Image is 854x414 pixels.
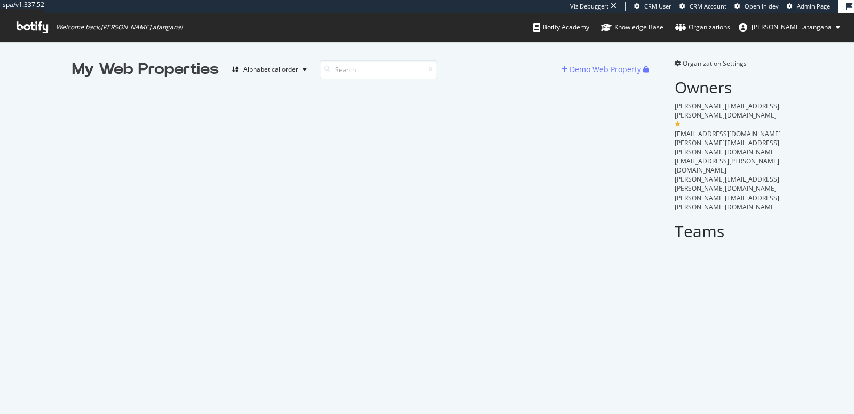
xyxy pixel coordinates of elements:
[72,59,219,80] div: My Web Properties
[675,222,782,240] h2: Teams
[730,19,849,36] button: [PERSON_NAME].atangana
[320,60,437,79] input: Search
[675,13,730,42] a: Organizations
[797,2,830,10] span: Admin Page
[601,22,663,33] div: Knowledge Base
[675,129,781,138] span: [EMAIL_ADDRESS][DOMAIN_NAME]
[562,65,643,74] a: Demo Web Property
[570,2,608,11] div: Viz Debugger:
[570,64,641,75] div: Demo Web Property
[734,2,779,11] a: Open in dev
[601,13,663,42] a: Knowledge Base
[533,13,589,42] a: Botify Academy
[787,2,830,11] a: Admin Page
[752,22,832,32] span: renaud.atangana
[675,157,779,175] span: [EMAIL_ADDRESS][PERSON_NAME][DOMAIN_NAME]
[690,2,726,10] span: CRM Account
[675,138,779,157] span: [PERSON_NAME][EMAIL_ADDRESS][PERSON_NAME][DOMAIN_NAME]
[644,2,671,10] span: CRM User
[745,2,779,10] span: Open in dev
[634,2,671,11] a: CRM User
[675,79,782,96] h2: Owners
[683,59,747,68] span: Organization Settings
[227,61,311,78] button: Alphabetical order
[675,101,779,120] span: [PERSON_NAME][EMAIL_ADDRESS][PERSON_NAME][DOMAIN_NAME]
[243,66,298,73] div: Alphabetical order
[675,193,779,212] span: [PERSON_NAME][EMAIL_ADDRESS][PERSON_NAME][DOMAIN_NAME]
[675,22,730,33] div: Organizations
[533,22,589,33] div: Botify Academy
[56,23,183,32] span: Welcome back, [PERSON_NAME].atangana !
[679,2,726,11] a: CRM Account
[675,175,779,193] span: [PERSON_NAME][EMAIL_ADDRESS][PERSON_NAME][DOMAIN_NAME]
[562,61,643,78] button: Demo Web Property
